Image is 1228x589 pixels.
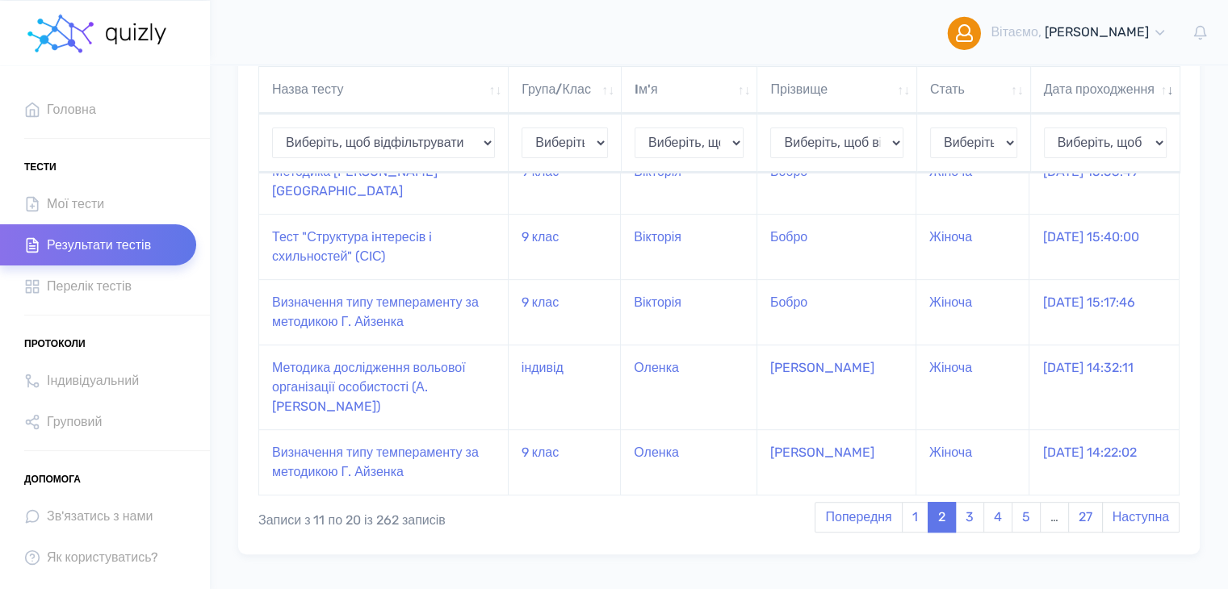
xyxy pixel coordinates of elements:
[259,429,509,495] td: Визначення типу темпераменту за методикою Г. Айзенка
[902,502,928,533] a: 1
[509,214,621,279] td: 9 клас
[1029,429,1179,495] td: [DATE] 14:22:02
[24,467,81,491] span: Допомога
[47,98,96,120] span: Головна
[258,500,630,531] div: Записи з 11 по 20 із 262 записів
[916,345,1030,429] td: Жіноча
[928,502,956,533] a: 2
[1102,502,1180,533] a: Наступна
[1012,502,1041,533] a: 5
[757,214,916,279] td: Бобро
[1029,279,1179,345] td: [DATE] 15:17:46
[509,429,621,495] td: 9 клас
[757,279,916,345] td: Бобро
[983,502,1012,533] a: 4
[621,429,757,495] td: Оленка
[757,345,916,429] td: [PERSON_NAME]
[622,66,758,114] th: Iм'я: активувати для сортування стовпців за зростанням
[815,502,902,533] a: Попередня
[916,429,1030,495] td: Жіноча
[47,370,139,391] span: Індивідуальний
[24,155,57,179] span: Тести
[621,345,757,429] td: Оленка
[47,411,102,432] span: Груповий
[259,279,509,345] td: Визначення типу темпераменту за методикою Г. Айзенка
[621,214,757,279] td: Вікторія
[47,234,151,256] span: Результати тестів
[621,148,757,214] td: Вікторія
[621,279,757,345] td: Вікторія
[47,505,153,527] span: Зв'язатись з нами
[916,279,1030,345] td: Жіноча
[1045,24,1149,40] span: [PERSON_NAME]
[509,345,621,429] td: індивід
[509,279,621,345] td: 9 клас
[259,148,509,214] td: Методика [PERSON_NAME] [GEOGRAPHIC_DATA]
[916,148,1030,214] td: Жіноча
[509,148,621,214] td: 9 клас
[24,1,170,65] a: homepage homepage
[259,214,509,279] td: Тест "Структура iнтересiв i схильностей" (СIС)
[916,214,1030,279] td: Жіноча
[104,23,170,44] img: homepage
[47,193,104,215] span: Мої тести
[47,275,132,297] span: Перелік тестів
[1031,66,1180,114] th: Дата проходження: активувати для сортування стовпців за зростанням
[24,10,97,58] img: homepage
[259,66,509,114] th: Назва тесту: активувати для сортування стовпців за зростанням
[259,345,509,429] td: Методика дослідження вольової організації особистості (А. [PERSON_NAME])
[917,66,1031,114] th: Стать: активувати для сортування стовпців за зростанням
[757,429,916,495] td: [PERSON_NAME]
[24,332,86,356] span: Протоколи
[1029,148,1179,214] td: [DATE] 15:53:49
[509,66,622,114] th: Група/Клас: активувати для сортування стовпців за зростанням
[955,502,984,533] a: 3
[757,66,916,114] th: Прізвище: активувати для сортування стовпців за зростанням
[47,546,158,568] span: Як користуватись?
[1029,214,1179,279] td: [DATE] 15:40:00
[1029,345,1179,429] td: [DATE] 14:32:11
[1068,502,1103,533] a: 27
[757,148,916,214] td: Бобро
